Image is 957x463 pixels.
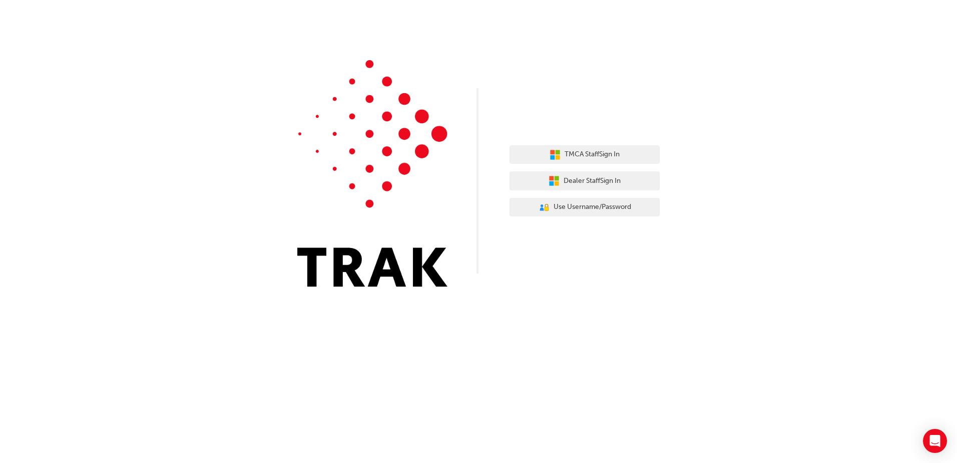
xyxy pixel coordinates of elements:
[510,145,660,164] button: TMCA StaffSign In
[297,60,447,287] img: Trak
[510,198,660,217] button: Use Username/Password
[923,429,947,453] div: Open Intercom Messenger
[510,171,660,190] button: Dealer StaffSign In
[564,175,621,187] span: Dealer Staff Sign In
[565,149,620,160] span: TMCA Staff Sign In
[554,201,631,213] span: Use Username/Password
